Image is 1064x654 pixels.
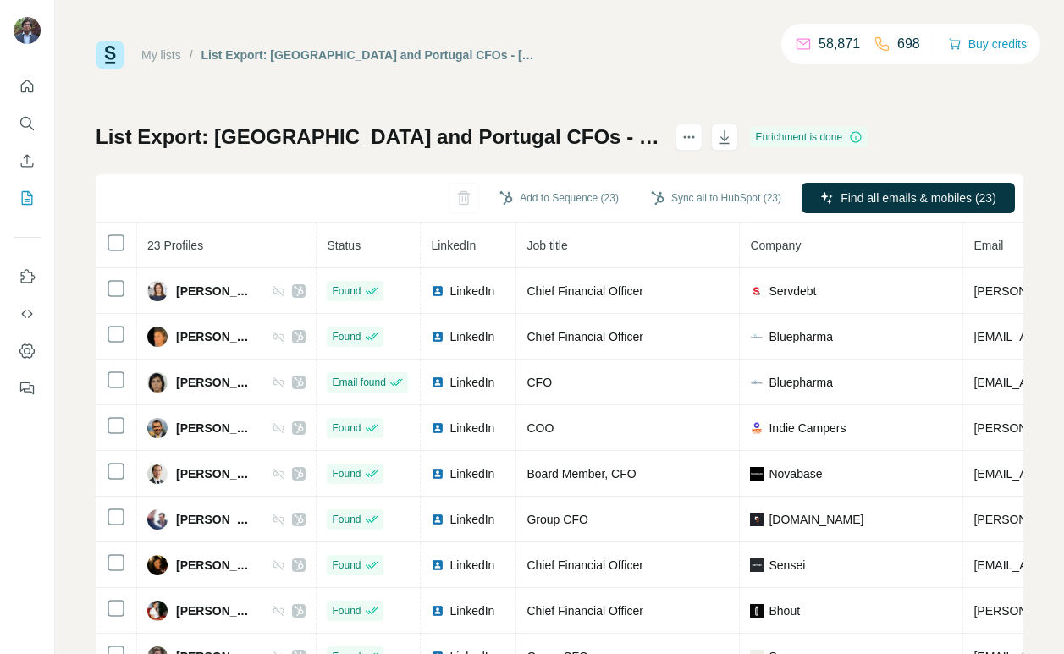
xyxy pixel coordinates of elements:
[449,283,494,300] span: LinkedIn
[675,124,703,151] button: actions
[526,604,642,618] span: Chief Financial Officer
[526,239,567,252] span: Job title
[96,124,660,151] h1: List Export: [GEOGRAPHIC_DATA] and Portugal CFOs - [DATE] 13:07
[431,513,444,526] img: LinkedIn logo
[147,601,168,621] img: Avatar
[14,373,41,404] button: Feedback
[14,108,41,139] button: Search
[431,467,444,481] img: LinkedIn logo
[332,329,361,344] span: Found
[431,330,444,343] img: LinkedIn logo
[147,372,168,393] img: Avatar
[750,513,764,526] img: company-logo
[176,420,255,437] span: [PERSON_NAME]
[769,557,805,574] span: Sensei
[449,557,494,574] span: LinkedIn
[526,330,642,343] span: Chief Financial Officer
[147,464,168,484] img: Avatar
[449,511,494,528] span: LinkedIn
[802,183,1015,213] button: Find all emails & mobiles (23)
[769,511,863,528] span: [DOMAIN_NAME]
[769,465,822,482] span: Novabase
[750,127,868,147] div: Enrichment is done
[201,47,538,63] div: List Export: [GEOGRAPHIC_DATA] and Portugal CFOs - [DATE] 13:07
[449,602,494,619] span: LinkedIn
[147,418,168,438] img: Avatar
[750,421,764,435] img: company-logo
[897,34,920,54] p: 698
[769,374,833,391] span: Bluepharma
[841,190,996,206] span: Find all emails & mobiles (23)
[14,71,41,102] button: Quick start
[449,374,494,391] span: LinkedIn
[147,555,168,575] img: Avatar
[147,281,168,301] img: Avatar
[750,239,801,252] span: Company
[769,602,800,619] span: Bhout
[639,185,793,211] button: Sync all to HubSpot (23)
[147,239,203,252] span: 23 Profiles
[750,284,764,298] img: company-logo
[526,376,552,389] span: CFO
[332,375,385,390] span: Email found
[750,604,764,618] img: company-logo
[526,284,642,298] span: Chief Financial Officer
[750,558,764,572] img: company-logo
[431,558,444,572] img: LinkedIn logo
[769,328,833,345] span: Bluepharma
[14,261,41,292] button: Use Surfe on LinkedIn
[14,299,41,329] button: Use Surfe API
[431,239,476,252] span: LinkedIn
[526,558,642,572] span: Chief Financial Officer
[176,328,255,345] span: [PERSON_NAME]
[332,420,361,436] span: Found
[449,420,494,437] span: LinkedIn
[190,47,193,63] li: /
[141,48,181,62] a: My lists
[147,509,168,530] img: Avatar
[176,511,255,528] span: [PERSON_NAME]
[431,604,444,618] img: LinkedIn logo
[332,603,361,618] span: Found
[526,467,636,481] span: Board Member, CFO
[147,327,168,347] img: Avatar
[14,336,41,366] button: Dashboard
[750,330,764,343] img: company-logo
[14,17,41,44] img: Avatar
[819,34,860,54] p: 58,871
[431,376,444,389] img: LinkedIn logo
[526,421,554,435] span: COO
[176,465,255,482] span: [PERSON_NAME]
[332,466,361,481] span: Found
[769,283,816,300] span: Servdebt
[327,239,361,252] span: Status
[488,185,631,211] button: Add to Sequence (23)
[176,602,255,619] span: [PERSON_NAME]
[750,376,764,389] img: company-logo
[14,183,41,213] button: My lists
[332,283,361,299] span: Found
[526,513,587,526] span: Group CFO
[769,420,846,437] span: Indie Campers
[449,328,494,345] span: LinkedIn
[750,467,764,481] img: company-logo
[176,374,255,391] span: [PERSON_NAME]
[973,239,1003,252] span: Email
[176,557,255,574] span: [PERSON_NAME]
[332,558,361,573] span: Found
[449,465,494,482] span: LinkedIn
[176,283,255,300] span: [PERSON_NAME]
[332,512,361,527] span: Found
[96,41,124,69] img: Surfe Logo
[948,32,1027,56] button: Buy credits
[431,284,444,298] img: LinkedIn logo
[14,146,41,176] button: Enrich CSV
[431,421,444,435] img: LinkedIn logo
